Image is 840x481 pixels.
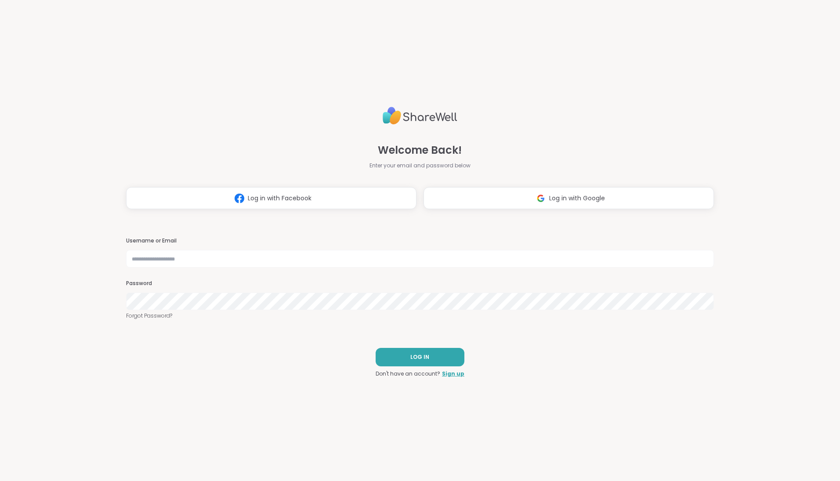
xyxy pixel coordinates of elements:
button: Log in with Google [424,187,714,209]
a: Forgot Password? [126,312,714,320]
h3: Password [126,280,714,287]
span: Log in with Facebook [248,194,311,203]
span: LOG IN [410,353,429,361]
span: Don't have an account? [376,370,440,378]
img: ShareWell Logomark [532,190,549,206]
button: LOG IN [376,348,464,366]
img: ShareWell Logo [383,103,457,128]
a: Sign up [442,370,464,378]
span: Welcome Back! [378,142,462,158]
h3: Username or Email [126,237,714,245]
button: Log in with Facebook [126,187,416,209]
span: Log in with Google [549,194,605,203]
span: Enter your email and password below [369,162,471,170]
img: ShareWell Logomark [231,190,248,206]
